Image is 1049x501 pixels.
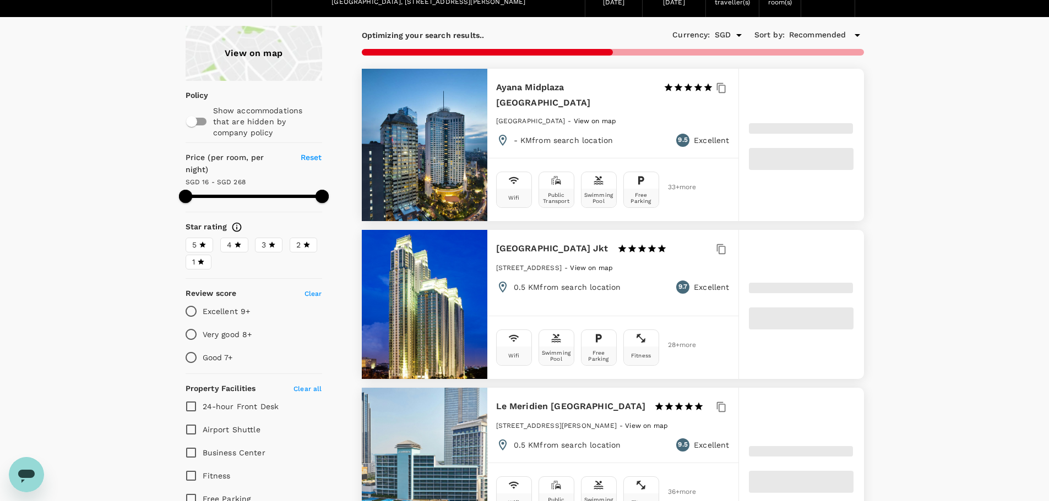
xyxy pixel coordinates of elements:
[672,29,710,41] h6: Currency :
[203,448,265,457] span: Business Center
[496,264,562,272] span: [STREET_ADDRESS]
[496,80,655,111] h6: Ayana Midplaza [GEOGRAPHIC_DATA]
[678,282,687,293] span: 9.7
[631,353,651,359] div: Fitness
[496,399,645,414] h6: Le Meridien [GEOGRAPHIC_DATA]
[514,439,621,450] p: 0.5 KM from search location
[789,29,846,41] span: Recommended
[514,282,621,293] p: 0.5 KM from search location
[678,439,687,450] span: 9.5
[203,306,251,317] p: Excellent 9+
[541,350,572,362] div: Swimming Pool
[584,192,614,204] div: Swimming Pool
[296,239,301,251] span: 2
[626,192,656,204] div: Free Parking
[186,383,256,395] h6: Property Facilities
[514,135,613,146] p: - KM from search location
[293,385,322,393] span: Clear all
[203,402,279,411] span: 24-hour Front Desk
[213,105,321,138] p: Show accommodations that are hidden by company policy
[186,152,288,176] h6: Price (per room, per night)
[570,263,613,272] a: View on map
[203,425,260,434] span: Airport Shuttle
[192,256,195,268] span: 1
[496,422,617,430] span: [STREET_ADDRESS][PERSON_NAME]
[203,329,252,340] p: Very good 8+
[301,153,322,162] span: Reset
[625,422,668,430] span: View on map
[694,439,729,450] p: Excellent
[227,239,232,251] span: 4
[731,27,747,43] button: Open
[186,90,193,101] p: Policy
[625,421,668,430] a: View on map
[678,135,687,146] span: 9.5
[668,342,684,349] span: 28 + more
[231,222,242,233] svg: Star ratings are awarded to properties to represent the quality of services, facilities, and amen...
[570,264,613,272] span: View on map
[574,117,617,125] span: View on map
[496,117,566,125] span: [GEOGRAPHIC_DATA]
[186,221,227,233] h6: Star rating
[192,239,197,251] span: 5
[754,29,785,41] h6: Sort by :
[508,195,520,201] div: Wifi
[496,241,608,256] h6: [GEOGRAPHIC_DATA] Jkt
[694,135,729,146] p: Excellent
[668,184,684,191] span: 33 + more
[508,353,520,359] div: Wifi
[186,178,246,186] span: SGD 16 - SGD 268
[668,488,684,496] span: 36 + more
[694,282,729,293] p: Excellent
[186,288,237,300] h6: Review score
[262,239,266,251] span: 3
[541,192,572,204] div: Public Transport
[203,352,233,363] p: Good 7+
[574,116,617,125] a: View on map
[584,350,614,362] div: Free Parking
[564,264,570,272] span: -
[203,471,231,480] span: Fitness
[619,422,625,430] span: -
[186,26,322,81] a: View on map
[9,457,44,492] iframe: Button to launch messaging window
[568,117,573,125] span: -
[305,290,322,298] span: Clear
[362,30,485,41] p: Optimizing your search results..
